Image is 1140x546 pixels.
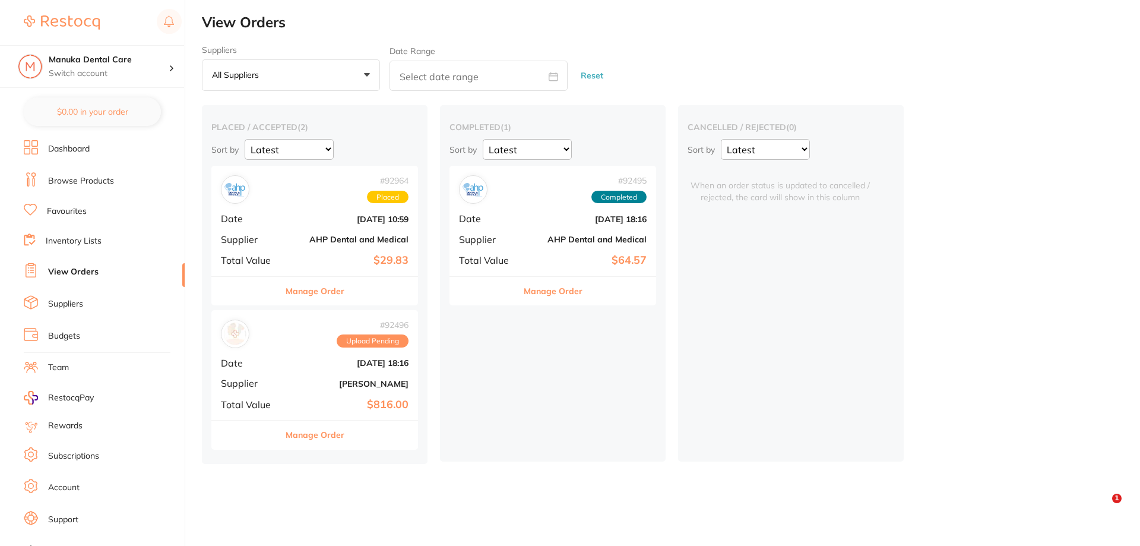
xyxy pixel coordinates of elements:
[48,362,69,374] a: Team
[449,144,477,155] p: Sort by
[221,234,280,245] span: Supplier
[688,166,873,203] span: When an order status is updated to cancelled / rejected, the card will show in this column
[202,45,380,55] label: Suppliers
[389,46,435,56] label: Date Range
[688,122,894,132] h2: cancelled / rejected ( 0 )
[528,214,647,224] b: [DATE] 18:16
[221,399,280,410] span: Total Value
[449,122,656,132] h2: completed ( 1 )
[290,379,408,389] b: [PERSON_NAME]
[212,70,264,80] p: All suppliers
[48,266,99,278] a: View Orders
[48,514,78,526] a: Support
[221,378,280,389] span: Supplier
[577,60,607,91] button: Reset
[202,59,380,91] button: All suppliers
[49,68,169,80] p: Switch account
[221,213,280,224] span: Date
[48,450,99,462] a: Subscriptions
[49,54,169,66] h4: Manuka Dental Care
[591,191,647,204] span: Completed
[48,420,83,432] a: Rewards
[24,9,100,36] a: Restocq Logo
[528,235,647,244] b: AHP Dental and Medical
[688,144,715,155] p: Sort by
[46,235,102,247] a: Inventory Lists
[221,358,280,368] span: Date
[389,61,568,91] input: Select date range
[459,234,518,245] span: Supplier
[224,178,246,201] img: AHP Dental and Medical
[1112,494,1122,503] span: 1
[24,391,38,405] img: RestocqPay
[47,206,87,217] a: Favourites
[459,213,518,224] span: Date
[290,214,408,224] b: [DATE] 10:59
[24,391,94,405] a: RestocqPay
[524,277,582,305] button: Manage Order
[48,392,94,404] span: RestocqPay
[211,166,418,305] div: AHP Dental and Medical#92964PlacedDate[DATE] 10:59SupplierAHP Dental and MedicalTotal Value$29.83...
[202,14,1140,31] h2: View Orders
[528,254,647,267] b: $64.57
[24,97,161,126] button: $0.00 in your order
[286,421,344,449] button: Manage Order
[48,298,83,310] a: Suppliers
[367,191,408,204] span: Placed
[221,255,280,266] span: Total Value
[337,334,408,348] span: Upload Pending
[591,176,647,185] span: # 92495
[48,482,80,494] a: Account
[459,255,518,266] span: Total Value
[462,178,484,201] img: AHP Dental and Medical
[290,254,408,267] b: $29.83
[211,310,418,450] div: Henry Schein Halas#92496Upload PendingDate[DATE] 18:16Supplier[PERSON_NAME]Total Value$816.00Mana...
[290,399,408,411] b: $816.00
[367,176,408,185] span: # 92964
[1088,494,1116,522] iframe: Intercom live chat
[286,277,344,305] button: Manage Order
[48,143,90,155] a: Dashboard
[290,235,408,244] b: AHP Dental and Medical
[48,175,114,187] a: Browse Products
[48,330,80,342] a: Budgets
[211,144,239,155] p: Sort by
[18,55,42,78] img: Manuka Dental Care
[290,358,408,368] b: [DATE] 18:16
[337,320,408,330] span: # 92496
[224,323,246,345] img: Henry Schein Halas
[24,15,100,30] img: Restocq Logo
[211,122,418,132] h2: placed / accepted ( 2 )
